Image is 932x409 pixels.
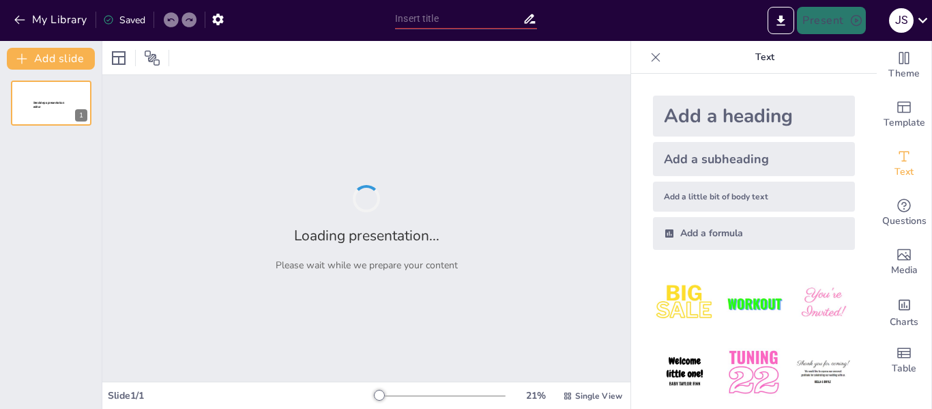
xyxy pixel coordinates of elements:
div: 21 % [519,389,552,402]
div: Add a subheading [653,142,855,176]
span: Template [884,115,925,130]
div: J S [889,8,914,33]
div: Add a little bit of body text [653,182,855,212]
button: Export to PowerPoint [768,7,794,34]
span: Table [892,361,916,376]
div: Layout [108,47,130,69]
button: J S [889,7,914,34]
div: Add ready made slides [877,90,931,139]
img: 3.jpeg [791,272,855,335]
span: Media [891,263,918,278]
button: Add slide [7,48,95,70]
div: Saved [103,14,145,27]
div: Change the overall theme [877,41,931,90]
img: 5.jpeg [722,341,785,404]
img: 6.jpeg [791,341,855,404]
div: Slide 1 / 1 [108,389,375,402]
span: Questions [882,214,927,229]
button: Present [797,7,865,34]
div: Add charts and graphs [877,287,931,336]
span: Theme [888,66,920,81]
span: Text [894,165,914,180]
div: Add images, graphics, shapes or video [877,238,931,287]
div: Add a heading [653,96,855,137]
div: Get real-time input from your audience [877,188,931,238]
h2: Loading presentation... [294,226,439,245]
span: Position [144,50,160,66]
img: 1.jpeg [653,272,716,335]
span: Charts [890,315,918,330]
span: Sendsteps presentation editor [33,101,64,109]
div: Add text boxes [877,139,931,188]
img: 4.jpeg [653,341,716,404]
span: Single View [575,391,622,401]
div: 1 [75,109,87,122]
div: Add a table [877,336,931,385]
input: Insert title [395,9,523,29]
div: Add a formula [653,217,855,250]
p: Text [667,41,863,74]
button: My Library [10,9,93,31]
div: 1 [11,81,91,126]
p: Please wait while we prepare your content [276,259,458,272]
img: 2.jpeg [722,272,785,335]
